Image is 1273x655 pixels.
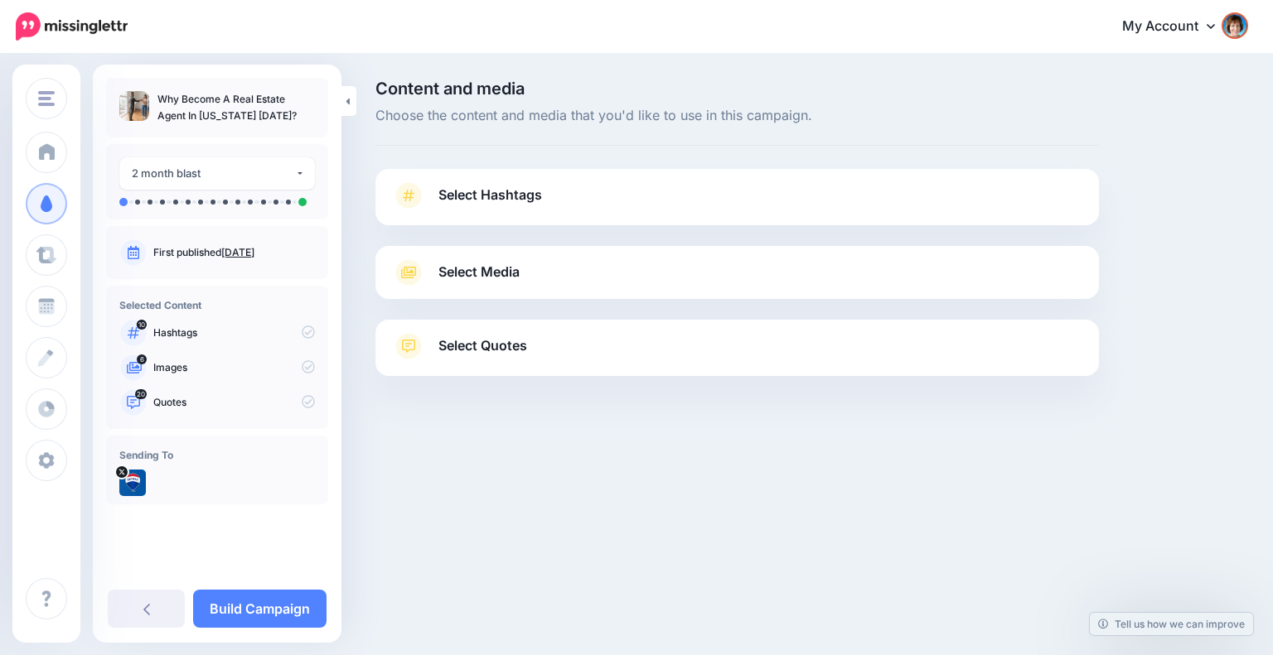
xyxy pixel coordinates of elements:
a: Tell us how we can improve [1090,613,1253,635]
p: First published [153,245,315,260]
span: Content and media [375,80,1099,97]
span: 6 [137,354,147,364]
button: 2 month blast [119,157,315,190]
p: Quotes [153,395,315,410]
h4: Sending To [119,449,315,461]
p: Images [153,360,315,375]
div: 2 month blast [132,164,295,183]
img: 93c9e40c2720bb56d2ae571c95bde406_thumb.jpg [119,91,149,121]
span: Select Media [438,261,520,283]
img: Missinglettr [16,12,128,41]
span: 10 [137,320,147,330]
p: Hashtags [153,325,315,340]
a: Select Quotes [392,333,1082,376]
a: Select Hashtags [392,182,1082,225]
a: Select Media [392,259,1082,286]
img: eVi70Eyq-73544.jpg [119,470,146,496]
img: menu.png [38,91,55,106]
span: 20 [135,389,147,399]
a: My Account [1106,7,1248,47]
a: [DATE] [221,246,254,258]
span: Choose the content and media that you'd like to use in this campaign. [375,105,1099,127]
h4: Selected Content [119,299,315,311]
p: Why Become A Real Estate Agent In [US_STATE] [DATE]? [157,91,315,124]
span: Select Hashtags [438,184,542,206]
span: Select Quotes [438,335,527,357]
